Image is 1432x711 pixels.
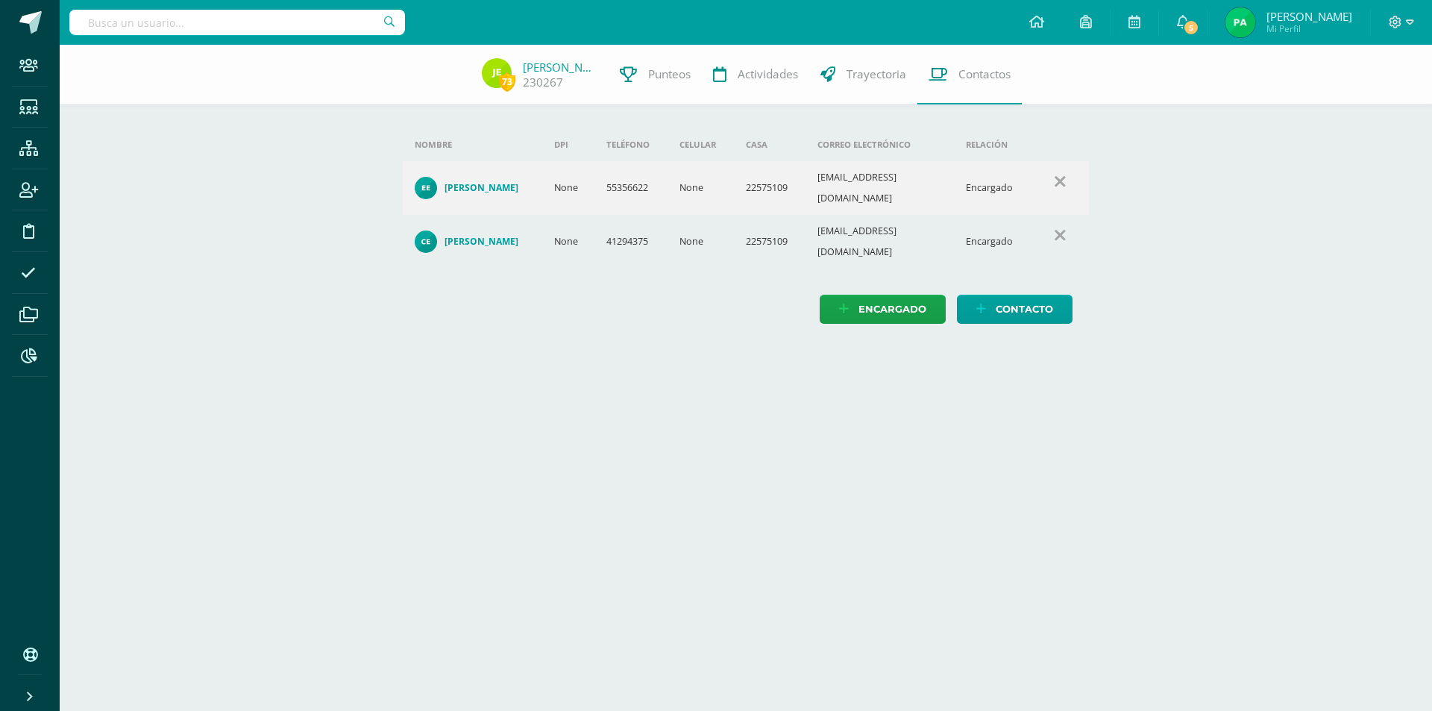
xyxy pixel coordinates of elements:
[805,128,954,161] th: Correo electrónico
[415,177,530,199] a: [PERSON_NAME]
[668,161,734,215] td: None
[482,58,512,88] img: df6f243a8d445562511058bd45c00b0b.png
[594,161,668,215] td: 55356622
[668,215,734,269] td: None
[403,128,542,161] th: Nombre
[1183,19,1199,36] span: 5
[542,161,594,215] td: None
[523,60,597,75] a: [PERSON_NAME]
[542,215,594,269] td: None
[594,128,668,161] th: Teléfono
[702,45,809,104] a: Actividades
[499,72,515,91] span: 73
[542,128,594,161] th: DPI
[847,66,906,82] span: Trayectoria
[917,45,1022,104] a: Contactos
[1266,9,1352,24] span: [PERSON_NAME]
[957,295,1073,324] a: Contacto
[415,231,437,253] img: e417e077e8cec207c928a5bab544b121.png
[858,295,926,323] span: Encargado
[445,236,518,248] h4: [PERSON_NAME]
[415,177,437,199] img: c76d208bfbff9e5ff164654830af5fb7.png
[445,182,518,194] h4: [PERSON_NAME]
[954,161,1031,215] td: Encargado
[69,10,405,35] input: Busca un usuario...
[996,295,1053,323] span: Contacto
[809,45,917,104] a: Trayectoria
[805,161,954,215] td: [EMAIL_ADDRESS][DOMAIN_NAME]
[738,66,798,82] span: Actividades
[958,66,1011,82] span: Contactos
[954,128,1031,161] th: Relación
[1266,22,1352,35] span: Mi Perfil
[1225,7,1255,37] img: ea606af391f2c2e5188f5482682bdea3.png
[734,128,805,161] th: Casa
[415,231,530,253] a: [PERSON_NAME]
[668,128,734,161] th: Celular
[523,75,563,90] a: 230267
[609,45,702,104] a: Punteos
[954,215,1031,269] td: Encargado
[805,215,954,269] td: [EMAIL_ADDRESS][DOMAIN_NAME]
[734,161,805,215] td: 22575109
[648,66,691,82] span: Punteos
[594,215,668,269] td: 41294375
[734,215,805,269] td: 22575109
[820,295,946,324] a: Encargado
